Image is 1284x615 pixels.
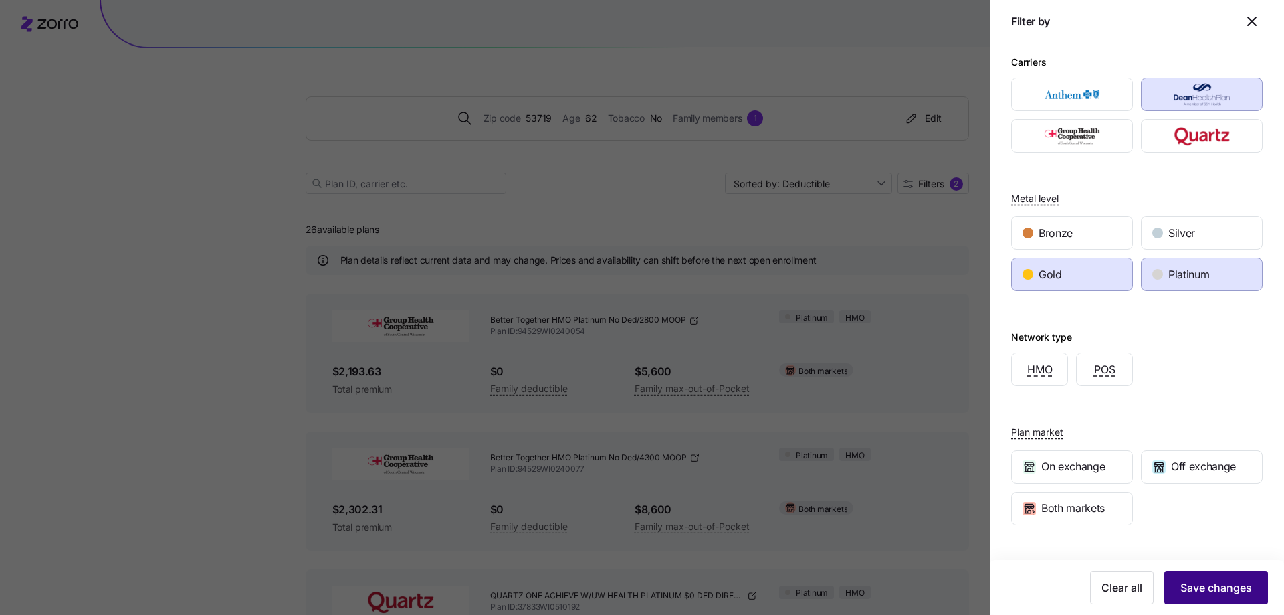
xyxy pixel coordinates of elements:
span: Metal level [1011,192,1059,205]
span: Save changes [1180,580,1252,596]
img: Dean Health Plan [1153,81,1251,108]
span: Both markets [1041,500,1105,517]
span: Plan market [1011,426,1063,439]
img: Quartz [1153,122,1251,149]
span: Gold [1039,266,1062,283]
button: Save changes [1164,571,1268,604]
span: Bronze [1039,225,1073,242]
div: Network type [1011,330,1072,345]
span: Platinum [1168,266,1209,283]
h1: Filter by [1011,15,1236,29]
span: Off exchange [1171,458,1236,475]
span: POS [1094,361,1115,378]
img: Anthem [1023,81,1121,108]
span: Clear all [1101,580,1142,596]
button: Clear all [1090,571,1154,604]
img: Group Health Cooperative of South Central Wisconsin [1023,122,1121,149]
span: Silver [1168,225,1195,242]
div: Carriers [1011,55,1047,70]
span: On exchange [1041,458,1105,475]
span: HMO [1027,361,1053,378]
